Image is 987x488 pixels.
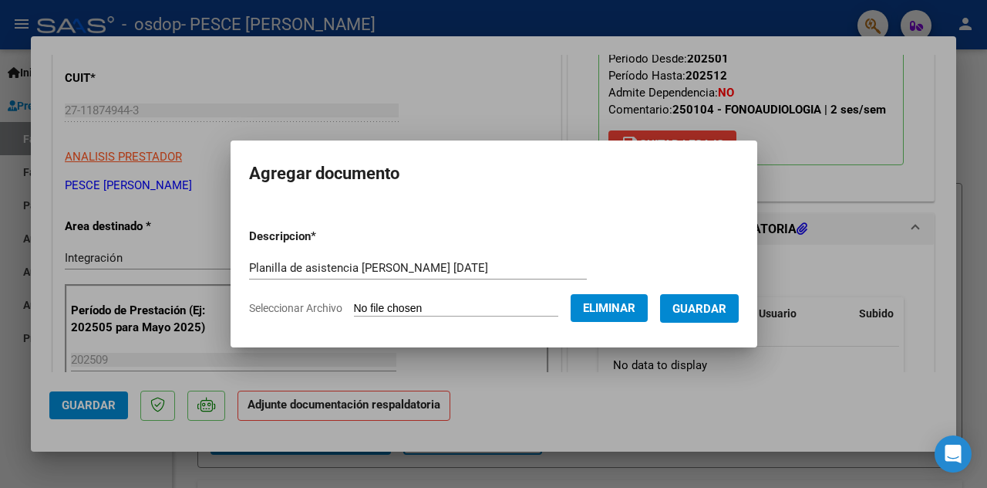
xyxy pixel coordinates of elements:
[672,302,726,316] span: Guardar
[583,301,635,315] span: Eliminar
[249,302,342,314] span: Seleccionar Archivo
[571,294,648,322] button: Eliminar
[249,159,739,188] h2: Agregar documento
[935,435,972,473] div: Open Intercom Messenger
[249,228,396,246] p: Descripcion
[660,294,739,323] button: Guardar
